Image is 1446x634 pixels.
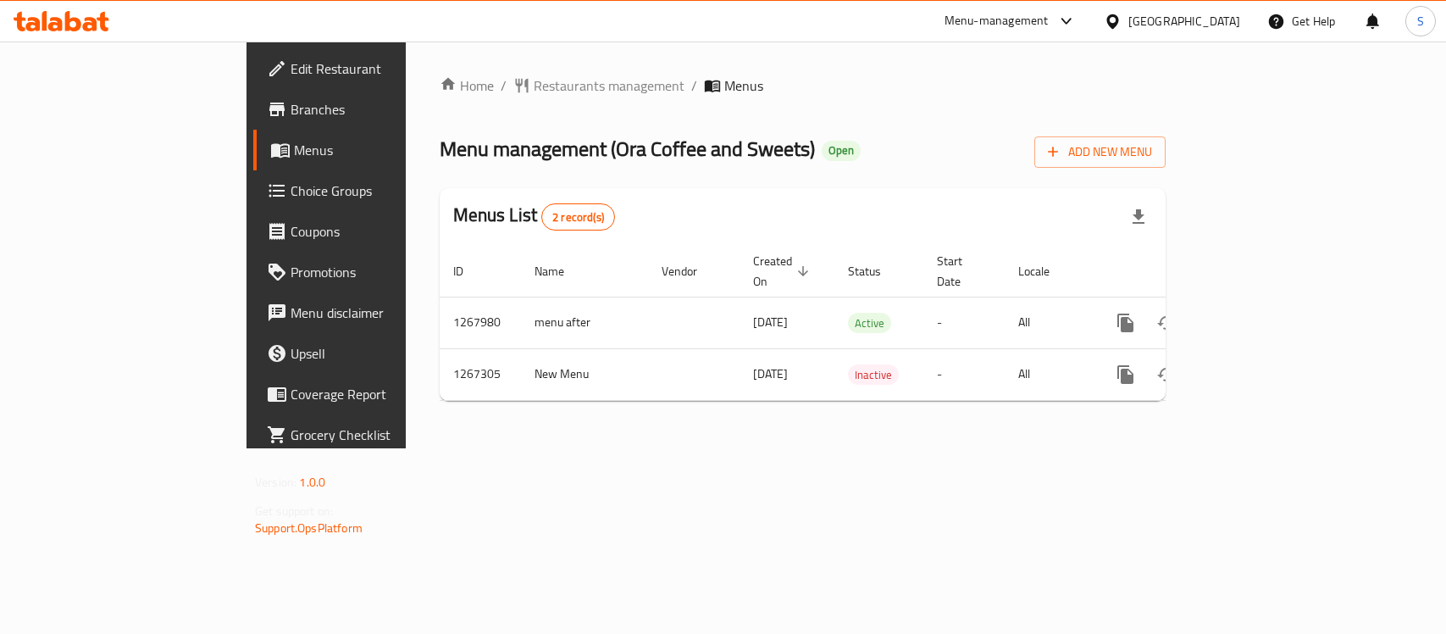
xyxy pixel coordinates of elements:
[753,251,814,292] span: Created On
[253,130,488,170] a: Menus
[1146,303,1187,343] button: Change Status
[923,348,1005,400] td: -
[822,143,861,158] span: Open
[848,365,899,385] span: Inactive
[253,333,488,374] a: Upsell
[923,297,1005,348] td: -
[662,261,719,281] span: Vendor
[453,203,615,231] h2: Menus List
[253,292,488,333] a: Menu disclaimer
[1105,354,1146,395] button: more
[1105,303,1146,343] button: more
[440,75,1166,96] nav: breadcrumb
[291,425,474,445] span: Grocery Checklist
[521,348,648,400] td: New Menu
[253,89,488,130] a: Branches
[1092,246,1282,298] th: Actions
[440,246,1282,401] table: enhanced table
[1146,354,1187,395] button: Change Status
[1034,136,1166,168] button: Add New Menu
[253,211,488,252] a: Coupons
[253,252,488,292] a: Promotions
[542,209,614,225] span: 2 record(s)
[1048,142,1152,163] span: Add New Menu
[691,75,697,96] li: /
[501,75,507,96] li: /
[848,364,899,385] div: Inactive
[535,261,586,281] span: Name
[753,311,788,333] span: [DATE]
[255,517,363,539] a: Support.OpsPlatform
[1018,261,1072,281] span: Locale
[534,75,684,96] span: Restaurants management
[291,181,474,201] span: Choice Groups
[1417,12,1424,31] span: S
[724,75,763,96] span: Menus
[255,471,296,493] span: Version:
[299,471,325,493] span: 1.0.0
[521,297,648,348] td: menu after
[255,500,333,522] span: Get support on:
[294,140,474,160] span: Menus
[1005,348,1092,400] td: All
[1118,197,1159,237] div: Export file
[291,221,474,242] span: Coupons
[1005,297,1092,348] td: All
[291,58,474,79] span: Edit Restaurant
[291,262,474,282] span: Promotions
[513,75,684,96] a: Restaurants management
[253,48,488,89] a: Edit Restaurant
[291,384,474,404] span: Coverage Report
[753,363,788,385] span: [DATE]
[541,203,615,231] div: Total records count
[291,99,474,120] span: Branches
[253,414,488,455] a: Grocery Checklist
[253,170,488,211] a: Choice Groups
[848,261,903,281] span: Status
[291,303,474,323] span: Menu disclaimer
[822,141,861,161] div: Open
[848,314,891,333] span: Active
[1128,12,1240,31] div: [GEOGRAPHIC_DATA]
[453,261,485,281] span: ID
[253,374,488,414] a: Coverage Report
[945,11,1049,31] div: Menu-management
[291,343,474,364] span: Upsell
[440,130,815,168] span: Menu management ( Ora Coffee and Sweets )
[937,251,984,292] span: Start Date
